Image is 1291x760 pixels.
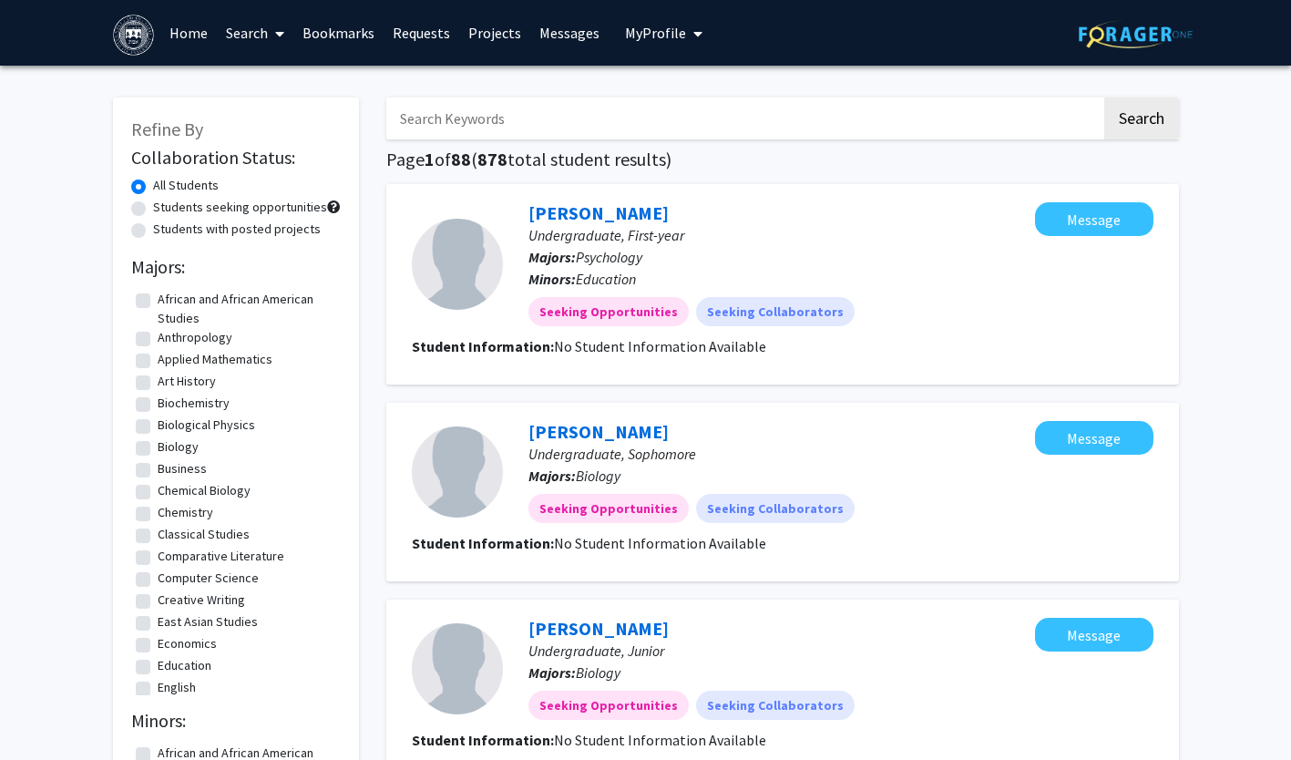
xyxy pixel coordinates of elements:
[528,642,664,660] span: Undergraduate, Junior
[158,656,211,675] label: Education
[158,569,259,588] label: Computer Science
[576,270,636,288] span: Education
[1104,98,1179,139] button: Search
[158,503,213,522] label: Chemistry
[384,1,459,65] a: Requests
[528,445,696,463] span: Undergraduate, Sophomore
[576,467,620,485] span: Biology
[554,337,766,355] span: No Student Information Available
[158,634,217,653] label: Economics
[158,459,207,478] label: Business
[158,350,272,369] label: Applied Mathematics
[158,591,245,610] label: Creative Writing
[528,248,576,266] b: Majors:
[451,148,471,170] span: 88
[158,612,258,632] label: East Asian Studies
[158,394,230,413] label: Biochemistry
[528,467,576,485] b: Majors:
[131,147,341,169] h2: Collaboration Status:
[153,198,327,217] label: Students seeking opportunities
[293,1,384,65] a: Bookmarks
[158,372,216,391] label: Art History
[386,98,1101,139] input: Search Keywords
[528,201,669,224] a: [PERSON_NAME]
[528,691,689,720] mat-chip: Seeking Opportunities
[412,337,554,355] b: Student Information:
[1079,20,1193,48] img: ForagerOne Logo
[131,710,341,732] h2: Minors:
[158,678,196,697] label: English
[528,226,684,244] span: Undergraduate, First-year
[625,24,686,42] span: My Profile
[576,663,620,682] span: Biology
[528,420,669,443] a: [PERSON_NAME]
[459,1,530,65] a: Projects
[554,731,766,749] span: No Student Information Available
[528,297,689,326] mat-chip: Seeking Opportunities
[412,731,554,749] b: Student Information:
[696,691,855,720] mat-chip: Seeking Collaborators
[217,1,293,65] a: Search
[153,176,219,195] label: All Students
[528,663,576,682] b: Majors:
[158,547,284,566] label: Comparative Literature
[528,617,669,640] a: [PERSON_NAME]
[554,534,766,552] span: No Student Information Available
[477,148,507,170] span: 878
[425,148,435,170] span: 1
[530,1,609,65] a: Messages
[696,297,855,326] mat-chip: Seeking Collaborators
[1035,421,1153,455] button: Message Andrew Yi
[113,15,154,56] img: Brandeis University Logo
[412,534,554,552] b: Student Information:
[576,248,642,266] span: Psychology
[158,481,251,500] label: Chemical Biology
[158,290,336,328] label: African and African American Studies
[158,525,250,544] label: Classical Studies
[696,494,855,523] mat-chip: Seeking Collaborators
[528,270,576,288] b: Minors:
[14,678,77,746] iframe: Chat
[1035,202,1153,236] button: Message Wanning Yong
[528,494,689,523] mat-chip: Seeking Opportunities
[131,118,203,140] span: Refine By
[158,437,199,457] label: Biology
[158,416,255,435] label: Biological Physics
[386,149,1179,170] h1: Page of ( total student results)
[160,1,217,65] a: Home
[158,328,232,347] label: Anthropology
[153,220,321,239] label: Students with posted projects
[1035,618,1153,652] button: Message Sarayu Goriparti
[131,256,341,278] h2: Majors:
